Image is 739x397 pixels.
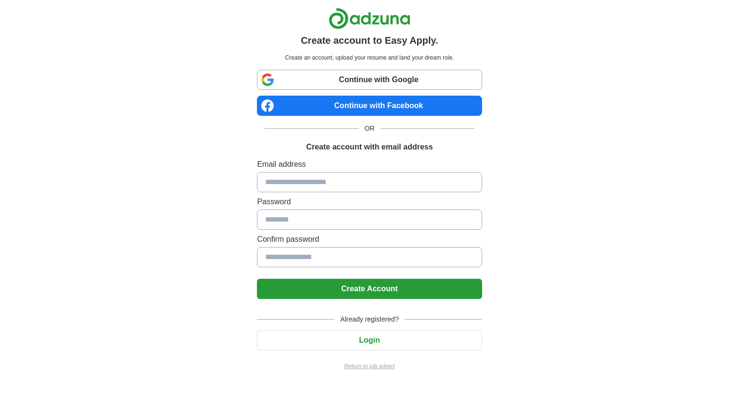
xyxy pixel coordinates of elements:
button: Create Account [257,279,482,299]
a: Login [257,336,482,344]
label: Email address [257,159,482,170]
a: Return to job advert [257,362,482,371]
p: Create an account, upload your resume and land your dream role. [259,53,480,62]
label: Password [257,196,482,208]
a: Continue with Google [257,70,482,90]
span: OR [359,124,381,134]
h1: Create account to Easy Apply. [301,33,438,48]
img: Adzuna logo [329,8,410,29]
a: Continue with Facebook [257,96,482,116]
h1: Create account with email address [306,141,433,153]
label: Confirm password [257,234,482,245]
button: Login [257,330,482,350]
span: Already registered? [334,314,404,324]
